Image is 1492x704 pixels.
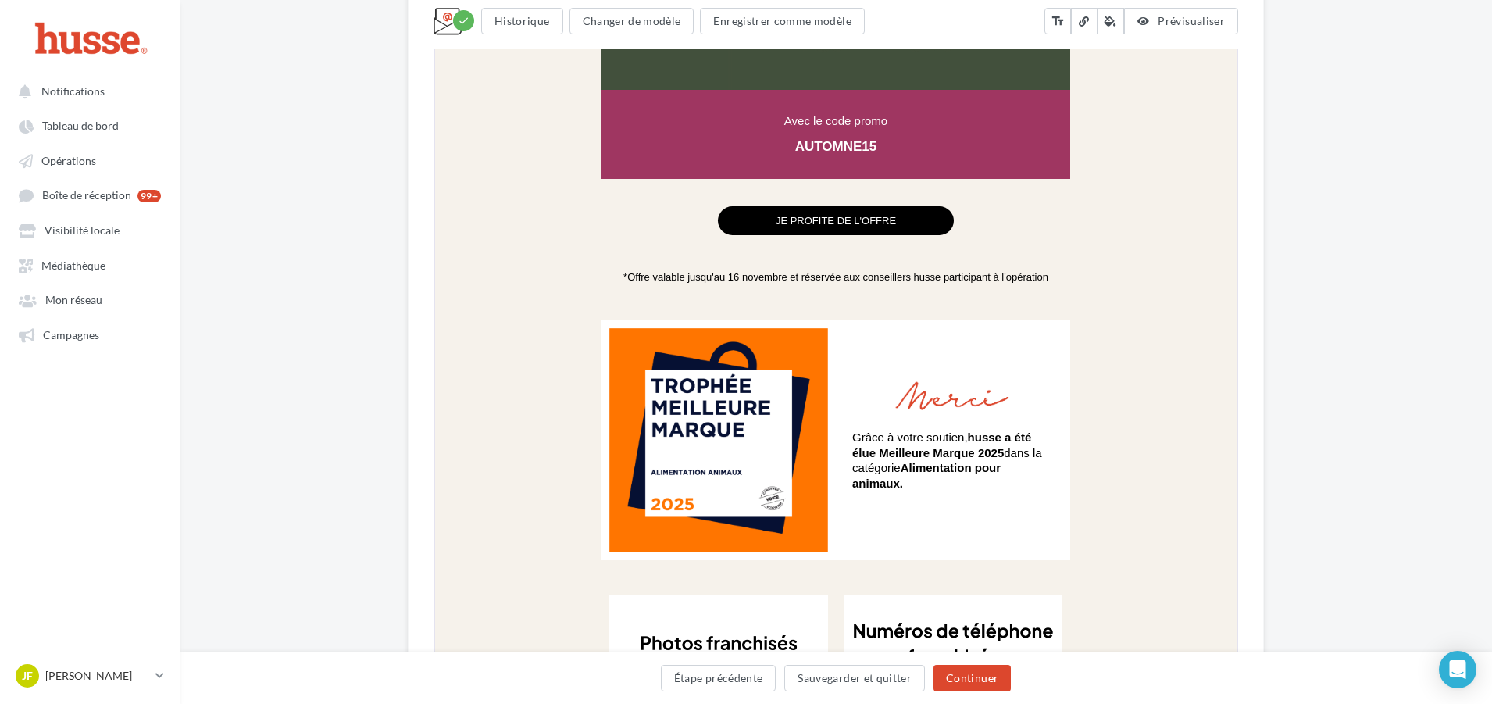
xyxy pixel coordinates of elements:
[43,328,99,341] span: Campagnes
[1439,651,1476,688] div: Open Intercom Messenger
[9,77,164,105] button: Notifications
[700,8,864,34] button: Enregistrer comme modèle
[45,294,102,307] span: Mon réseau
[42,120,119,133] span: Tableau de bord
[9,320,170,348] a: Campagnes
[41,84,105,98] span: Notifications
[933,665,1011,691] button: Continuer
[9,285,170,313] a: Mon réseau
[9,216,170,244] a: Visibilité locale
[42,189,131,202] span: Boîte de réception
[1124,8,1238,34] button: Prévisualiser
[252,198,549,230] span: Lui aussi a besoin d’un petit coup de pouce avant l’hiver !
[137,190,161,202] div: 99+
[569,8,694,34] button: Changer de modèle
[460,13,503,23] a: Cliquez-ici
[272,198,529,212] strong: Préparez votre compagnon pour l’automne 🍂
[481,8,563,34] button: Historique
[41,154,96,167] span: Opérations
[12,661,167,691] a: JF [PERSON_NAME]
[661,665,776,691] button: Étape précédente
[9,146,170,174] a: Opérations
[174,40,627,153] img: BANNIERE_HUSSE_DIGITALEO.png
[45,224,120,238] span: Visibilité locale
[9,111,170,139] a: Tableau de bord
[45,668,149,684] p: [PERSON_NAME]
[1051,13,1065,29] i: text_fields
[453,10,474,31] div: Modifications enregistrées
[784,665,925,691] button: Sauvegarder et quitter
[22,668,33,684] span: JF
[9,251,170,279] a: Médiathèque
[41,259,105,272] span: Médiathèque
[280,250,348,266] span: Profitez de
[348,250,521,266] span: –15 % sur le Kit Automne*
[9,180,170,209] a: Boîte de réception 99+
[1158,14,1225,27] span: Prévisualiser
[1044,8,1071,34] button: text_fields
[458,15,469,27] i: check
